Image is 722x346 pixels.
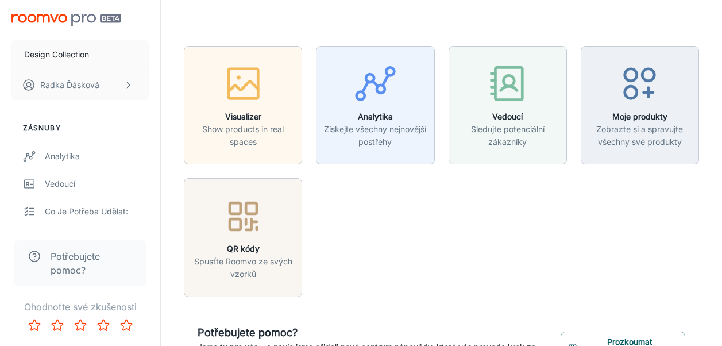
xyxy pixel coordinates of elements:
[581,99,699,110] a: Moje produktyZobrazte si a spravujte všechny své produkty
[456,123,559,148] p: Sledujte potenciální zákazníky
[323,123,427,148] p: Získejte všechny nejnovější postřehy
[45,205,149,218] div: Co je potřeba udělat:
[40,79,99,91] p: Radka Ďásková
[23,314,46,337] button: Rate 1 star
[11,40,149,70] button: Design Collection
[11,14,121,26] img: Roomvo PRO Beta
[46,314,69,337] button: Rate 2 star
[449,99,567,110] a: VedoucíSledujte potenciální zákazníky
[191,110,295,123] h6: Visualizer
[92,314,115,337] button: Rate 4 star
[51,249,133,277] span: Potřebujete pomoc?
[9,300,151,314] p: Ohodnoťte své zkušenosti
[45,178,149,190] div: Vedoucí
[184,46,302,164] button: VisualizerShow products in real spaces
[191,243,295,255] h6: QR kódy
[45,150,149,163] div: Analytika
[184,178,302,297] button: QR kódySpusťte Roomvo ze svých vzorků
[588,110,692,123] h6: Moje produkty
[588,123,692,148] p: Zobrazte si a spravujte všechny své produkty
[184,231,302,243] a: QR kódySpusťte Roomvo ze svých vzorků
[456,110,559,123] h6: Vedoucí
[581,46,699,164] button: Moje produktyZobrazte si a spravujte všechny své produkty
[115,314,138,337] button: Rate 5 star
[323,110,427,123] h6: Analytika
[24,48,89,61] p: Design Collection
[191,255,295,280] p: Spusťte Roomvo ze svých vzorků
[69,314,92,337] button: Rate 3 star
[11,70,149,100] button: Radka Ďásková
[316,46,434,164] button: AnalytikaZískejte všechny nejnovější postřehy
[316,99,434,110] a: AnalytikaZískejte všechny nejnovější postřehy
[198,325,556,341] h6: Potřebujete pomoc?
[191,123,295,148] p: Show products in real spaces
[449,46,567,164] button: VedoucíSledujte potenciální zákazníky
